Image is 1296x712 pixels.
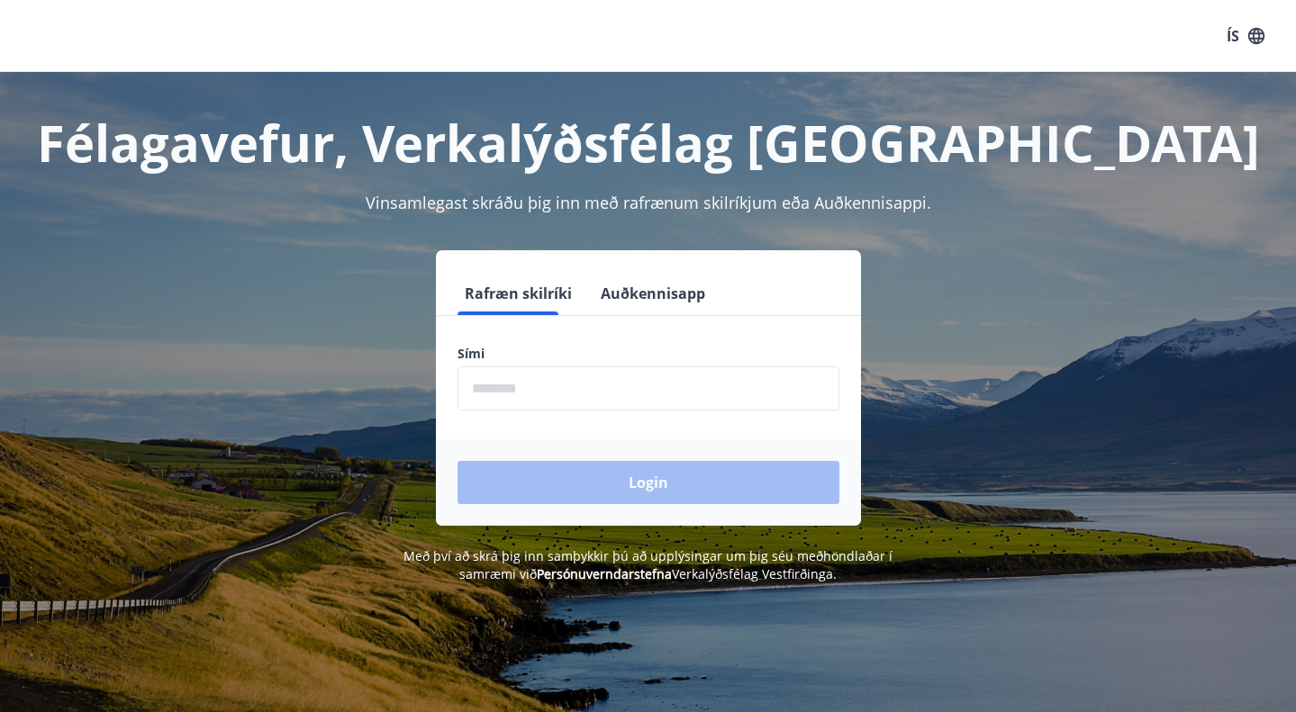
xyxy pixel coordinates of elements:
[594,272,712,315] button: Auðkennisapp
[1217,20,1274,52] button: ÍS
[22,108,1274,176] h1: Félagavefur, Verkalýðsfélag [GEOGRAPHIC_DATA]
[458,345,839,363] label: Sími
[366,192,931,213] span: Vinsamlegast skráðu þig inn með rafrænum skilríkjum eða Auðkennisappi.
[458,272,579,315] button: Rafræn skilríki
[403,547,893,582] span: Með því að skrá þig inn samþykkir þú að upplýsingar um þig séu meðhöndlaðar í samræmi við Verkalý...
[537,565,672,582] a: Persónuverndarstefna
